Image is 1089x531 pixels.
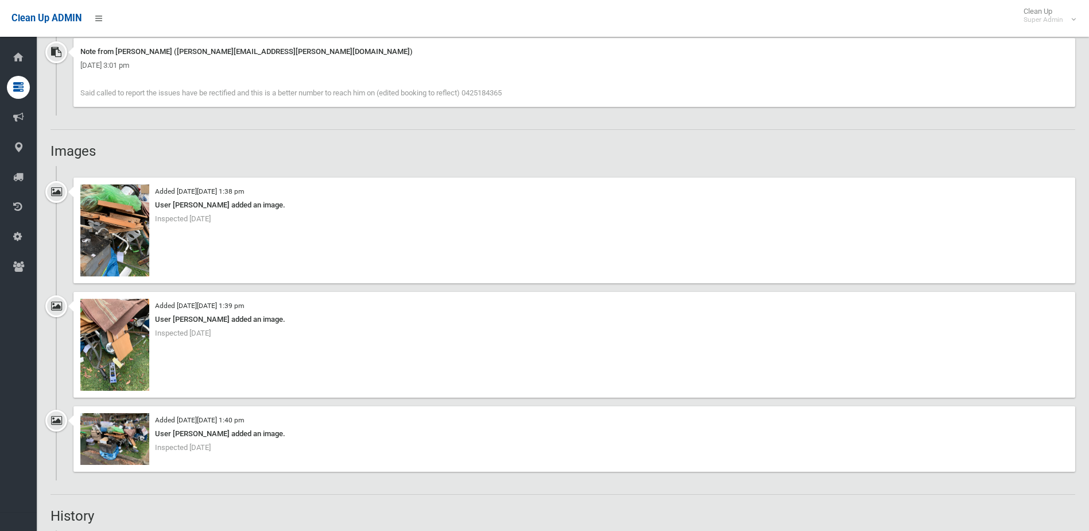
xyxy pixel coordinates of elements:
[51,144,1075,159] h2: Images
[155,214,211,223] span: Inspected [DATE]
[1018,7,1075,24] span: Clean Up
[11,13,82,24] span: Clean Up ADMIN
[155,329,211,337] span: Inspected [DATE]
[1024,16,1063,24] small: Super Admin
[80,413,149,465] img: 19A%20Trebartha%201.jpg
[155,302,244,310] small: Added [DATE][DATE] 1:39 pm
[80,184,149,276] img: 19A%20Trebartha%20(4).jpg
[80,299,149,391] img: 19A%20Trebartha%20(3).jpg
[155,443,211,452] span: Inspected [DATE]
[80,198,1068,212] div: User [PERSON_NAME] added an image.
[80,427,1068,441] div: User [PERSON_NAME] added an image.
[155,187,244,195] small: Added [DATE][DATE] 1:38 pm
[155,416,244,424] small: Added [DATE][DATE] 1:40 pm
[80,59,1068,72] div: [DATE] 3:01 pm
[80,313,1068,326] div: User [PERSON_NAME] added an image.
[80,45,1068,59] div: Note from [PERSON_NAME] ([PERSON_NAME][EMAIL_ADDRESS][PERSON_NAME][DOMAIN_NAME])
[80,88,502,97] span: Said called to report the issues have be rectified and this is a better number to reach him on (e...
[51,509,1075,524] h2: History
